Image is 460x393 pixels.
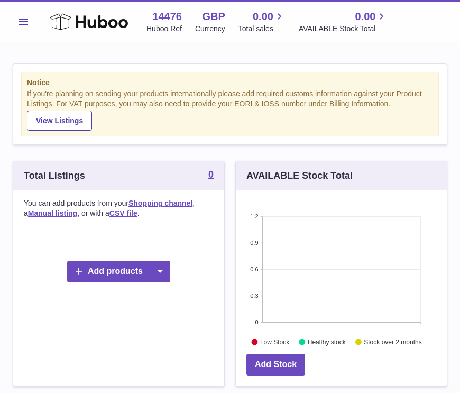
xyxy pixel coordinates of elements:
[364,339,421,346] text: Stock over 2 months
[253,10,273,24] span: 0.00
[250,213,258,220] text: 1.2
[67,261,170,282] a: Add products
[27,78,433,88] strong: Notice
[128,199,192,207] a: Shopping channel
[24,198,214,218] p: You can add products from your , a , or with a .
[24,169,85,182] h3: Total Listings
[28,209,77,217] a: Manual listing
[255,319,258,325] text: 0
[238,24,286,34] span: Total sales
[250,293,258,299] text: 0.3
[202,10,225,24] strong: GBP
[246,354,305,376] a: Add Stock
[208,170,214,179] strong: 0
[250,266,258,272] text: 0.6
[152,10,182,24] strong: 14476
[355,10,375,24] span: 0.00
[27,89,433,130] div: If you're planning on sending your products internationally please add required customs informati...
[260,339,290,346] text: Low Stock
[27,111,92,131] a: View Listings
[246,169,353,182] h3: AVAILABLE Stock Total
[238,10,286,34] a: 0.00 Total sales
[208,170,214,181] a: 0
[250,240,258,246] text: 0.9
[308,339,346,346] text: Healthy stock
[195,24,225,34] div: Currency
[299,10,388,34] a: 0.00 AVAILABLE Stock Total
[146,24,182,34] div: Huboo Ref
[109,209,137,217] a: CSV file
[299,24,388,34] span: AVAILABLE Stock Total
